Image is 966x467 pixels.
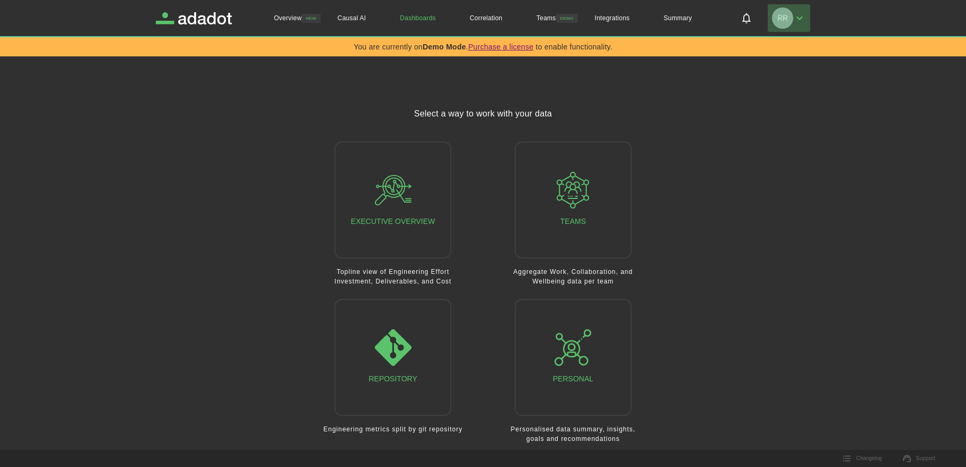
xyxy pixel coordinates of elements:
[334,299,451,416] button: Repository
[334,141,451,258] button: Executive Overview
[351,172,435,228] div: Executive Overview
[423,43,466,51] strong: Demo Mode
[322,267,464,286] p: Topline view of Engineering Effort Investment, Deliverables, and Cost
[156,12,232,24] a: Adadot Homepage
[515,299,632,416] button: Personal
[515,141,632,258] button: Teams
[768,4,810,32] button: Richard Rodriguez
[772,7,793,29] img: Richard Rodriguez
[368,329,417,386] div: Repository
[322,424,464,434] p: Engineering metrics split by git repository
[555,172,591,228] div: Teams
[354,43,612,51] div: You are currently on . to enable functionality.
[414,107,552,120] h1: Select a way to work with your data
[553,329,593,386] div: Personal
[502,267,644,286] p: Aggregate Work, Collaboration, and Wellbeing data per team
[734,5,759,31] button: Notifications
[837,451,888,466] button: Changelog
[897,451,942,466] a: Support
[502,424,644,444] p: Personalised data summary, insights, goals and recommendations
[468,43,534,51] a: Purchase a license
